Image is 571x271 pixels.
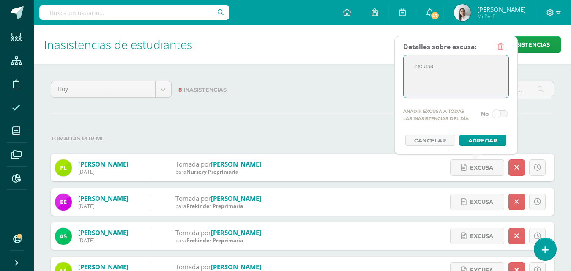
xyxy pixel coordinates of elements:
a: [PERSON_NAME] [211,263,261,271]
div: para [175,168,261,175]
span: Tomada por [175,228,211,237]
div: para [175,237,261,244]
span: Inasistencias de estudiantes [44,36,192,52]
span: Mi Perfil [477,13,526,20]
span: Tomada por [175,194,211,203]
img: fbd11427a1a157b3e84d6fbffa1bfcc3.png [55,159,72,176]
div: Detalles sobre excusa: [403,38,476,55]
span: Prekinder Preprimaria [186,203,243,210]
a: [PERSON_NAME] [211,160,261,168]
span: Excusa [470,194,493,210]
label: Tomadas por mi [51,130,554,147]
a: Cancelar [405,135,455,146]
span: 47 [430,11,439,20]
a: [PERSON_NAME] [78,194,128,203]
span: Tomada por [175,263,211,271]
div: [DATE] [78,237,128,244]
div: para [175,203,261,210]
a: [PERSON_NAME] [78,160,128,168]
span: [PERSON_NAME] [477,5,526,14]
img: 41313f044ecd9476e881d3b5cd835107.png [454,4,471,21]
a: Excusa [450,194,504,210]
span: Nursery Preprimaria [186,168,238,175]
span: Hoy [57,81,149,97]
span: Inasistencias [183,87,227,93]
button: Agregar [459,135,506,146]
a: [PERSON_NAME] [78,228,128,237]
img: 57133f346922a7717caec64ecd8895d2.png [55,194,72,211]
div: [DATE] [78,168,128,175]
a: [PERSON_NAME] [211,194,261,203]
a: Excusa [450,228,504,244]
label: Añadir excusa a todas las inasistencias del día [400,108,475,123]
span: 8 [178,87,182,93]
span: Excusa [470,160,493,175]
span: Prekinder Preprimaria [186,237,243,244]
a: Hoy [51,81,171,97]
img: 8913ae908df11f40d3bfaf8500212f73.png [55,228,72,245]
span: Tomada por [175,160,211,168]
input: Busca un usuario... [39,5,229,20]
a: Excusa [450,159,504,176]
div: [DATE] [78,203,128,210]
a: [PERSON_NAME] [78,263,128,271]
span: Excusa [470,228,493,244]
a: [PERSON_NAME] [211,228,261,237]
